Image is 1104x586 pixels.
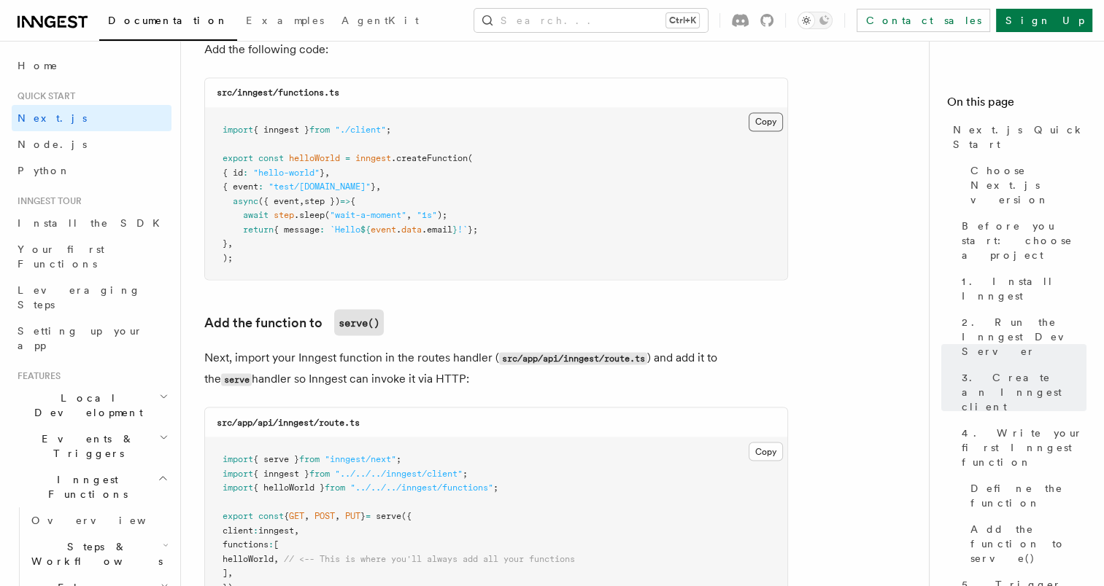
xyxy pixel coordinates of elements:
[798,12,833,29] button: Toggle dark mode
[223,152,253,163] span: export
[857,9,990,32] a: Contact sales
[18,165,71,176] span: Python
[12,236,171,277] a: Your first Functions
[309,124,330,134] span: from
[325,482,345,492] span: from
[99,4,237,41] a: Documentation
[970,163,1086,207] span: Choose Next.js version
[258,195,299,206] span: ({ event
[269,539,274,549] span: :
[223,124,253,134] span: import
[325,453,396,464] span: "inngest/next"
[223,567,228,577] span: ]
[749,112,783,131] button: Copy
[18,284,141,310] span: Leveraging Steps
[965,475,1086,516] a: Define the function
[18,112,87,124] span: Next.js
[749,442,783,461] button: Copy
[12,131,171,157] a: Node.js
[965,516,1086,571] a: Add the function to serve()
[12,318,171,359] a: Setting up your app
[258,510,284,520] span: const
[217,417,360,427] code: src/app/api/inngest/route.ts
[499,352,647,364] code: src/app/api/inngest/route.ts
[237,4,333,39] a: Examples
[12,431,159,461] span: Events & Triggers
[258,525,294,535] span: inngest
[956,213,1086,268] a: Before you start: choose a project
[223,510,253,520] span: export
[309,468,330,478] span: from
[666,13,699,28] kbd: Ctrl+K
[350,195,355,206] span: {
[962,315,1086,359] span: 2. Run the Inngest Dev Server
[253,124,309,134] span: { inngest }
[12,105,171,131] a: Next.js
[223,468,253,478] span: import
[12,157,171,184] a: Python
[355,152,391,163] span: inngest
[360,510,366,520] span: }
[996,9,1092,32] a: Sign Up
[396,453,401,464] span: ;
[325,209,330,219] span: (
[284,553,575,563] span: // <-- This is where you'll always add all your functions
[12,277,171,318] a: Leveraging Steps
[401,224,422,234] span: data
[243,167,248,177] span: :
[18,325,143,351] span: Setting up your app
[12,426,171,466] button: Events & Triggers
[246,15,324,26] span: Examples
[12,52,171,79] a: Home
[243,209,269,219] span: await
[253,468,309,478] span: { inngest }
[366,510,371,520] span: =
[274,224,320,234] span: { message
[340,195,350,206] span: =>
[422,224,452,234] span: .email
[258,181,263,191] span: :
[474,9,708,32] button: Search...Ctrl+K
[376,510,401,520] span: serve
[371,224,396,234] span: event
[304,510,309,520] span: ,
[223,482,253,492] span: import
[350,482,493,492] span: "../../../inngest/functions"
[108,15,228,26] span: Documentation
[953,122,1086,152] span: Next.js Quick Start
[314,510,335,520] span: POST
[223,539,269,549] span: functions
[330,224,360,234] span: `Hello
[223,252,233,262] span: );
[299,453,320,464] span: from
[12,90,75,102] span: Quick start
[458,224,468,234] span: !`
[335,510,340,520] span: ,
[223,238,228,248] span: }
[18,58,58,73] span: Home
[18,217,169,229] span: Install the SDK
[233,195,258,206] span: async
[289,152,340,163] span: helloWorld
[223,453,253,464] span: import
[204,309,384,335] a: Add the function toserve()
[468,224,478,234] span: };
[18,243,104,270] span: Your first Functions
[269,181,371,191] span: "test/[DOMAIN_NAME]"
[274,539,279,549] span: [
[12,370,61,382] span: Features
[376,181,381,191] span: ,
[956,309,1086,364] a: 2. Run the Inngest Dev Server
[26,539,163,569] span: Steps & Workflows
[221,373,252,386] code: serve
[437,209,447,219] span: );
[253,453,299,464] span: { serve }
[965,157,1086,213] a: Choose Next.js version
[463,468,468,478] span: ;
[947,117,1086,157] a: Next.js Quick Start
[228,567,233,577] span: ,
[970,481,1086,510] span: Define the function
[289,510,304,520] span: GET
[345,510,360,520] span: PUT
[12,466,171,507] button: Inngest Functions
